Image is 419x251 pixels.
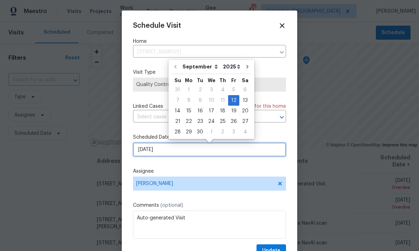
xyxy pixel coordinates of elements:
div: 30 [194,127,206,137]
div: 3 [228,127,239,137]
label: Home [133,38,286,45]
label: Assignee [133,168,286,175]
div: 24 [206,117,217,126]
div: 12 [228,95,239,105]
span: Schedule Visit [133,22,181,29]
div: Tue Sep 02 2025 [194,85,206,95]
div: Mon Sep 08 2025 [183,95,194,106]
div: Sat Sep 20 2025 [239,106,251,116]
span: Quality Control [136,81,283,88]
div: Sun Aug 31 2025 [172,85,183,95]
abbr: Wednesday [208,78,215,83]
div: 28 [172,127,183,137]
abbr: Monday [185,78,193,83]
abbr: Saturday [242,78,248,83]
div: Sat Sep 13 2025 [239,95,251,106]
textarea: Auto-generated Visit [133,211,286,239]
div: 4 [239,127,251,137]
abbr: Friday [231,78,236,83]
div: Fri Sep 12 2025 [228,95,239,106]
div: 1 [206,127,217,137]
div: Wed Sep 24 2025 [206,116,217,127]
select: Month [181,61,221,72]
div: Thu Sep 18 2025 [217,106,228,116]
div: 29 [183,127,194,137]
div: Wed Sep 10 2025 [206,95,217,106]
button: Open [277,112,287,122]
div: 5 [228,85,239,95]
label: Scheduled Date [133,134,286,141]
div: 17 [206,106,217,116]
div: 1 [183,85,194,95]
span: Close [278,22,286,29]
div: Tue Sep 30 2025 [194,127,206,137]
div: 22 [183,117,194,126]
button: Go to previous month [170,60,181,74]
div: Mon Sep 15 2025 [183,106,194,116]
div: Sat Sep 06 2025 [239,85,251,95]
div: 20 [239,106,251,116]
div: 26 [228,117,239,126]
div: 25 [217,117,228,126]
div: Sun Sep 28 2025 [172,127,183,137]
div: Mon Sep 01 2025 [183,85,194,95]
div: Wed Sep 17 2025 [206,106,217,116]
div: Mon Sep 29 2025 [183,127,194,137]
input: Enter in an address [133,47,275,58]
div: 19 [228,106,239,116]
div: Thu Sep 11 2025 [217,95,228,106]
div: Sun Sep 21 2025 [172,116,183,127]
div: Wed Oct 01 2025 [206,127,217,137]
div: 18 [217,106,228,116]
div: Tue Sep 23 2025 [194,116,206,127]
div: Mon Sep 22 2025 [183,116,194,127]
div: Sun Sep 14 2025 [172,106,183,116]
div: 11 [217,95,228,105]
div: 23 [194,117,206,126]
div: 31 [172,85,183,95]
div: Sun Sep 07 2025 [172,95,183,106]
select: Year [221,61,242,72]
div: 3 [206,85,217,95]
div: 10 [206,95,217,105]
div: Tue Sep 09 2025 [194,95,206,106]
abbr: Tuesday [197,78,203,83]
div: Thu Sep 04 2025 [217,85,228,95]
div: 4 [217,85,228,95]
div: 27 [239,117,251,126]
button: Go to next month [242,60,253,74]
div: 8 [183,95,194,105]
div: 9 [194,95,206,105]
div: Sat Oct 04 2025 [239,127,251,137]
div: 21 [172,117,183,126]
div: Wed Sep 03 2025 [206,85,217,95]
input: Select cases [133,112,266,123]
span: (optional) [160,203,183,208]
label: Comments [133,202,286,209]
div: Sat Sep 27 2025 [239,116,251,127]
div: 13 [239,95,251,105]
div: 16 [194,106,206,116]
span: [PERSON_NAME] [136,181,274,186]
div: Thu Sep 25 2025 [217,116,228,127]
abbr: Thursday [219,78,226,83]
div: 6 [239,85,251,95]
div: 7 [172,95,183,105]
div: Fri Oct 03 2025 [228,127,239,137]
label: Visit Type [133,69,286,76]
div: Tue Sep 16 2025 [194,106,206,116]
div: 2 [217,127,228,137]
div: 2 [194,85,206,95]
div: Fri Sep 26 2025 [228,116,239,127]
div: Fri Sep 05 2025 [228,85,239,95]
div: Fri Sep 19 2025 [228,106,239,116]
abbr: Sunday [174,78,181,83]
div: Thu Oct 02 2025 [217,127,228,137]
input: M/D/YYYY [133,143,286,157]
div: 14 [172,106,183,116]
span: Linked Cases [133,103,163,110]
div: 15 [183,106,194,116]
